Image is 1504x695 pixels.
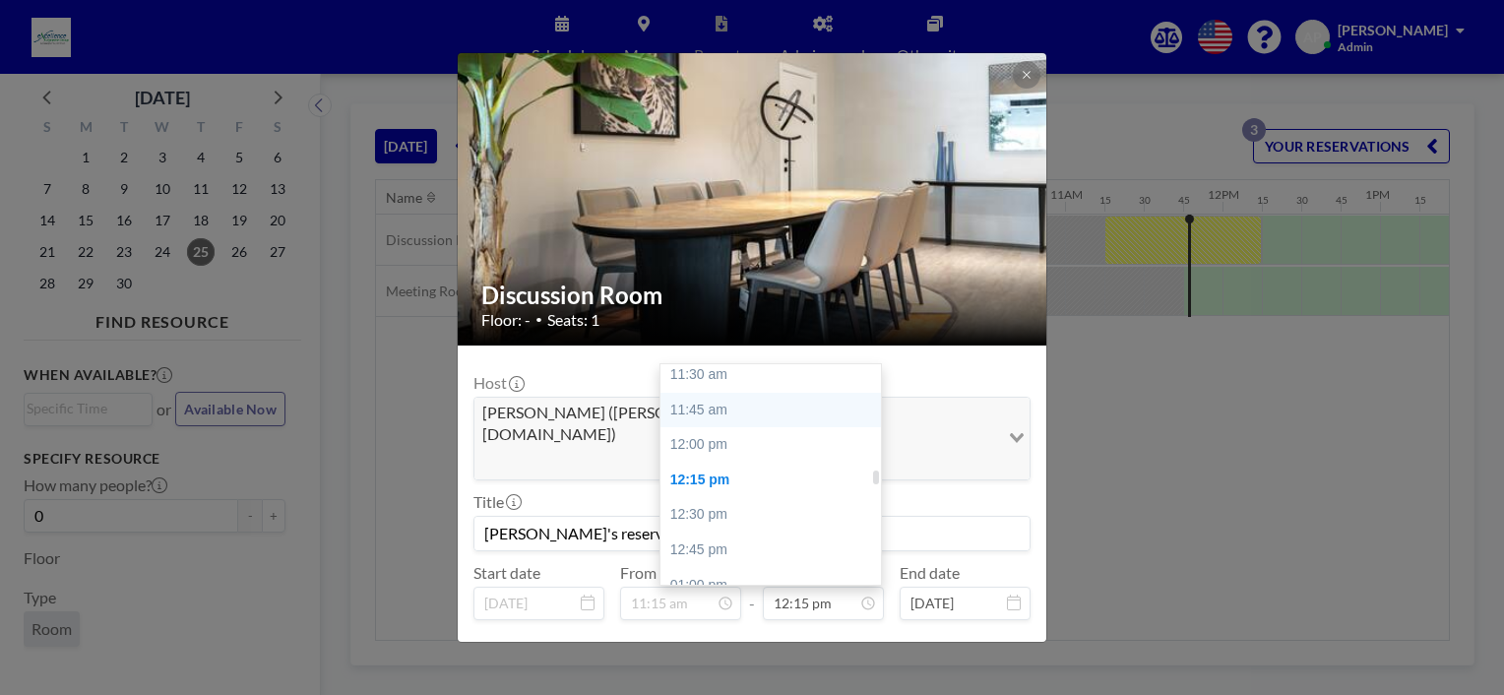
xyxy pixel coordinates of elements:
[660,357,891,393] div: 11:30 am
[547,310,599,330] span: Seats: 1
[478,402,995,446] span: [PERSON_NAME] ([PERSON_NAME][EMAIL_ADDRESS][DOMAIN_NAME])
[474,398,1030,479] div: Search for option
[660,427,891,463] div: 12:00 pm
[473,563,540,583] label: Start date
[660,497,891,533] div: 12:30 pm
[660,533,891,568] div: 12:45 pm
[481,310,531,330] span: Floor: -
[474,517,1030,550] input: (No title)
[749,570,755,613] span: -
[900,563,960,583] label: End date
[620,563,657,583] label: From
[535,312,542,327] span: •
[660,393,891,428] div: 11:45 am
[660,568,891,603] div: 01:00 pm
[496,638,544,658] label: Repeat
[660,463,891,498] div: 12:15 pm
[473,373,523,393] label: Host
[458,2,1048,396] img: 537.jpg
[476,450,997,475] input: Search for option
[473,492,520,512] label: Title
[481,281,1025,310] h2: Discussion Room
